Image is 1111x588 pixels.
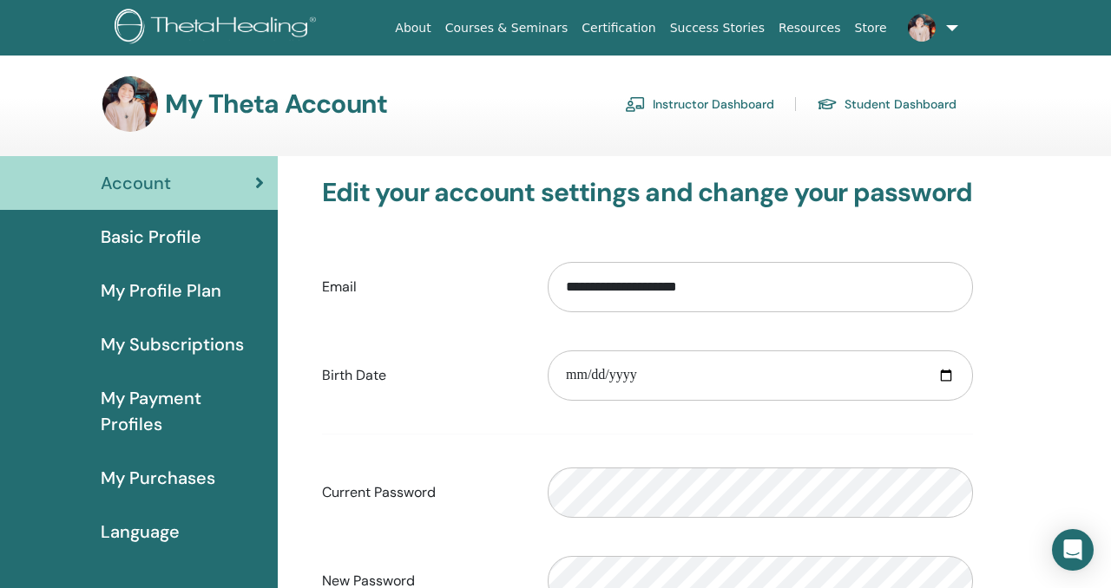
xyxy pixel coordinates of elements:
a: Success Stories [663,12,772,44]
label: Current Password [309,476,535,509]
span: My Profile Plan [101,278,221,304]
a: Courses & Seminars [438,12,575,44]
div: Open Intercom Messenger [1052,529,1094,571]
label: Email [309,271,535,304]
span: My Purchases [101,465,215,491]
span: Language [101,519,180,545]
a: Store [848,12,894,44]
a: Resources [772,12,848,44]
span: My Subscriptions [101,331,244,357]
label: Birth Date [309,359,535,392]
img: chalkboard-teacher.svg [625,96,646,112]
img: graduation-cap.svg [817,97,838,112]
a: Certification [575,12,662,44]
img: default.jpg [908,14,936,42]
img: default.jpg [102,76,158,132]
a: Student Dashboard [817,90,957,118]
img: logo.png [115,9,322,48]
a: About [388,12,437,44]
h3: My Theta Account [165,88,387,120]
h3: Edit your account settings and change your password [322,177,973,208]
span: Account [101,170,171,196]
span: Basic Profile [101,224,201,250]
span: My Payment Profiles [101,385,264,437]
a: Instructor Dashboard [625,90,774,118]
